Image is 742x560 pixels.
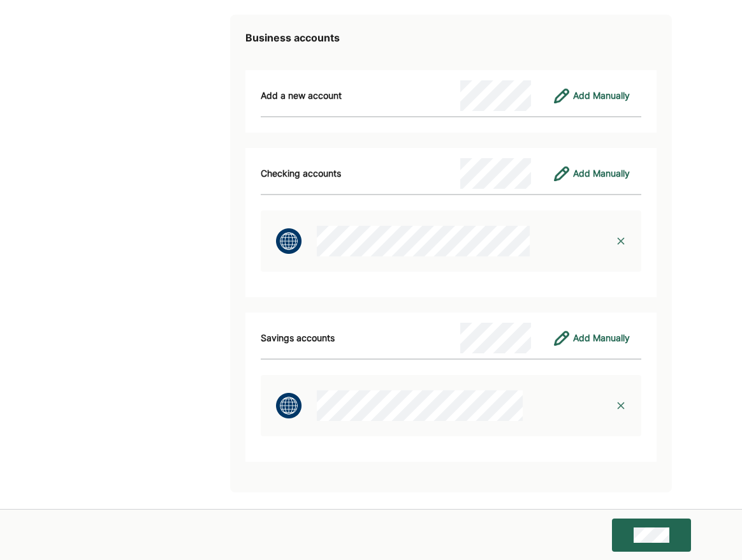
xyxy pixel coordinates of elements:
[261,164,451,183] div: Checking accounts
[573,166,630,181] div: Add Manually
[245,30,340,47] h2: Business accounts
[261,86,451,105] div: Add a new account
[261,328,451,348] div: Savings accounts
[573,330,630,346] div: Add Manually
[573,88,630,103] div: Add Manually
